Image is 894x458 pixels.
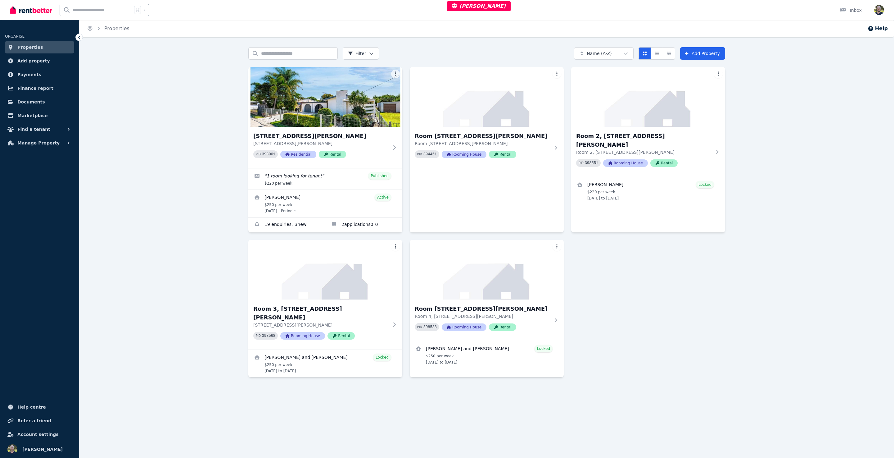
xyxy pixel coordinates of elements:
[639,47,675,60] div: View options
[5,428,74,441] a: Account settings
[348,50,366,57] span: Filter
[5,137,74,149] button: Manage Property
[571,67,725,177] a: Room 2, 91 Simpson StRoom 2, [STREET_ADDRESS][PERSON_NAME]Room 2, [STREET_ADDRESS][PERSON_NAME]PI...
[585,161,598,165] code: 398551
[415,305,550,313] h3: Room [STREET_ADDRESS][PERSON_NAME]
[442,151,486,158] span: Rooming House
[22,446,63,453] span: [PERSON_NAME]
[417,325,422,329] small: PID
[256,334,261,337] small: PID
[639,47,651,60] button: Card view
[391,242,400,251] button: More options
[262,334,275,338] code: 398568
[10,5,52,15] img: RentBetter
[253,132,389,140] h3: [STREET_ADDRESS][PERSON_NAME]
[571,67,725,127] img: Room 2, 91 Simpson St
[327,332,355,340] span: Rental
[17,431,59,438] span: Account settings
[651,47,663,60] button: Compact list view
[442,323,486,331] span: Rooming House
[17,85,53,92] span: Finance report
[17,44,43,51] span: Properties
[5,401,74,413] a: Help centre
[280,332,325,340] span: Rooming House
[343,47,379,60] button: Filter
[574,47,634,60] button: Name (A-Z)
[489,151,516,158] span: Rental
[17,57,50,65] span: Add property
[319,151,346,158] span: Rental
[489,323,516,331] span: Rental
[17,71,41,78] span: Payments
[553,70,561,78] button: More options
[423,152,437,157] code: 394461
[248,67,402,127] img: 91 Simpson St, Frenchville
[253,305,389,322] h3: Room 3, [STREET_ADDRESS][PERSON_NAME]
[248,350,402,377] a: View details for Harry Lewis and Willow Aboulafia
[256,153,261,156] small: PID
[5,123,74,135] button: Find a tenant
[714,70,723,78] button: More options
[650,159,678,167] span: Rental
[17,98,45,106] span: Documents
[248,67,402,168] a: 91 Simpson St, Frenchville[STREET_ADDRESS][PERSON_NAME][STREET_ADDRESS][PERSON_NAME]PID 398001Res...
[143,7,146,12] span: k
[410,240,564,300] img: Room 4, 91 Simpson St
[7,444,17,454] img: Paul Ferrett
[452,3,506,9] span: [PERSON_NAME]
[5,41,74,53] a: Properties
[576,132,711,149] h3: Room 2, [STREET_ADDRESS][PERSON_NAME]
[325,218,402,232] a: Applications for 91 Simpson St, Frenchville
[5,34,25,39] span: ORGANISE
[253,140,389,147] p: [STREET_ADDRESS][PERSON_NAME]
[79,20,137,37] nav: Breadcrumb
[680,47,725,60] a: Add Property
[253,322,389,328] p: [STREET_ADDRESS][PERSON_NAME]
[840,7,862,13] div: Inbox
[5,109,74,122] a: Marketplace
[571,177,725,204] a: View details for Tanbir Kaur
[663,47,675,60] button: Expanded list view
[423,325,437,329] code: 398588
[5,414,74,427] a: Refer a friend
[248,240,402,300] img: Room 3, 91 Simpson St
[280,151,316,158] span: Residential
[248,190,402,217] a: View details for Deqin Huang
[17,126,50,133] span: Find a tenant
[579,161,584,165] small: PID
[262,152,275,157] code: 398001
[391,70,400,78] button: More options
[410,67,564,168] a: Room 1, 62 Burnett StRoom [STREET_ADDRESS][PERSON_NAME]Room [STREET_ADDRESS][PERSON_NAME]PID 3944...
[415,132,550,140] h3: Room [STREET_ADDRESS][PERSON_NAME]
[868,25,888,32] button: Help
[248,218,325,232] a: Enquiries for 91 Simpson St, Frenchville
[603,159,648,167] span: Rooming House
[17,417,51,424] span: Refer a friend
[553,242,561,251] button: More options
[415,140,550,147] p: Room [STREET_ADDRESS][PERSON_NAME]
[248,240,402,350] a: Room 3, 91 Simpson StRoom 3, [STREET_ADDRESS][PERSON_NAME][STREET_ADDRESS][PERSON_NAME]PID 398568...
[104,25,129,31] a: Properties
[576,149,711,155] p: Room 2, [STREET_ADDRESS][PERSON_NAME]
[874,5,884,15] img: Paul Ferrett
[5,96,74,108] a: Documents
[417,153,422,156] small: PID
[5,82,74,94] a: Finance report
[248,168,402,190] a: Edit listing: 1 room looking for tenant
[17,112,47,119] span: Marketplace
[410,341,564,369] a: View details for Byungsun Lee and Seonwoo Yeo
[5,55,74,67] a: Add property
[410,240,564,341] a: Room 4, 91 Simpson StRoom [STREET_ADDRESS][PERSON_NAME]Room 4, [STREET_ADDRESS][PERSON_NAME]PID 3...
[5,68,74,81] a: Payments
[410,67,564,127] img: Room 1, 62 Burnett St
[587,50,612,57] span: Name (A-Z)
[17,403,46,411] span: Help centre
[17,139,60,147] span: Manage Property
[415,313,550,319] p: Room 4, [STREET_ADDRESS][PERSON_NAME]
